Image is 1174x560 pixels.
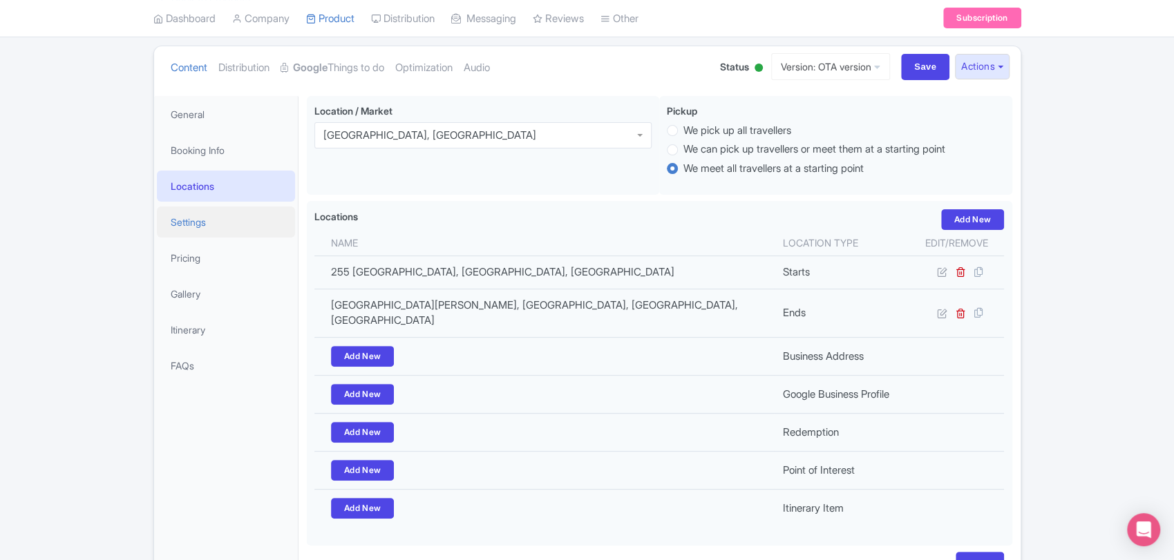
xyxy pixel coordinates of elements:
td: Ends [774,289,908,337]
th: Name [314,230,775,256]
a: Pricing [157,242,295,273]
a: GoogleThings to do [281,46,384,90]
td: 255 [GEOGRAPHIC_DATA], [GEOGRAPHIC_DATA], [GEOGRAPHIC_DATA] [314,255,775,289]
a: Add New [331,384,395,405]
span: Pickup [667,105,697,117]
td: Itinerary Item [774,489,908,527]
td: Business Address [774,337,908,375]
div: Active [752,58,766,79]
label: We meet all travellers at a starting point [683,161,864,177]
input: Save [901,54,949,80]
a: Settings [157,206,295,238]
a: Gallery [157,278,295,309]
th: Location type [774,230,908,256]
a: Add New [331,460,395,481]
td: Point of Interest [774,451,908,489]
span: Location / Market [314,105,392,117]
a: FAQs [157,350,295,381]
a: Version: OTA version [771,53,890,80]
td: Starts [774,255,908,289]
span: Status [720,59,749,74]
a: Booking Info [157,135,295,166]
td: Google Business Profile [774,375,908,413]
button: Actions [955,54,1010,79]
label: We pick up all travellers [683,123,791,139]
strong: Google [293,60,328,76]
a: Audio [464,46,490,90]
td: [GEOGRAPHIC_DATA][PERSON_NAME], [GEOGRAPHIC_DATA], [GEOGRAPHIC_DATA], [GEOGRAPHIC_DATA] [314,289,775,337]
a: Itinerary [157,314,295,345]
div: [GEOGRAPHIC_DATA], [GEOGRAPHIC_DATA] [323,129,536,142]
td: Redemption [774,413,908,451]
a: General [157,99,295,130]
a: Add New [331,422,395,443]
a: Add New [941,209,1005,230]
label: We can pick up travellers or meet them at a starting point [683,142,945,157]
div: Open Intercom Messenger [1127,513,1160,546]
a: Content [171,46,207,90]
a: Locations [157,171,295,202]
a: Add New [331,346,395,367]
a: Distribution [218,46,269,90]
a: Optimization [395,46,453,90]
a: Add New [331,498,395,519]
label: Locations [314,209,358,224]
a: Subscription [943,8,1021,29]
th: Edit/Remove [909,230,1005,256]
